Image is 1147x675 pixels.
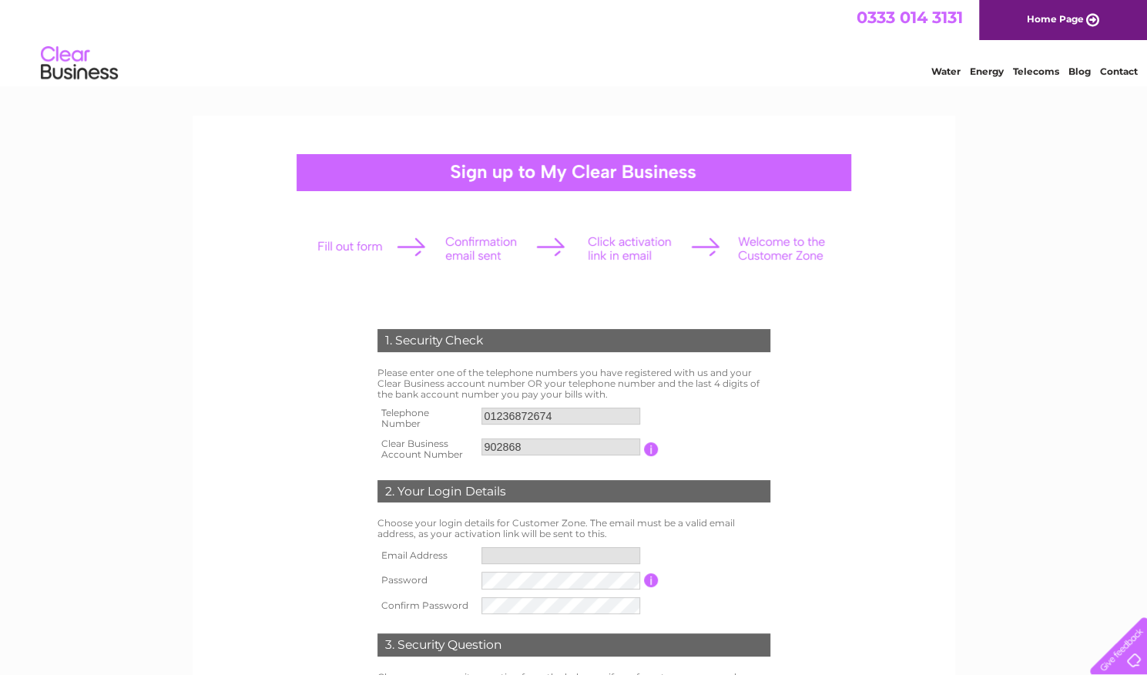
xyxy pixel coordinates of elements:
a: Blog [1068,65,1091,77]
td: Choose your login details for Customer Zone. The email must be a valid email address, as your act... [374,514,774,543]
td: Please enter one of the telephone numbers you have registered with us and your Clear Business acc... [374,364,774,403]
a: Energy [970,65,1004,77]
img: logo.png [40,40,119,87]
a: Telecoms [1013,65,1059,77]
div: 1. Security Check [377,329,770,352]
a: Water [931,65,961,77]
div: Clear Business is a trading name of Verastar Limited (registered in [GEOGRAPHIC_DATA] No. 3667643... [210,8,938,75]
a: Contact [1100,65,1138,77]
input: Information [644,442,659,456]
div: 2. Your Login Details [377,480,770,503]
input: Information [644,573,659,587]
th: Confirm Password [374,593,478,619]
th: Telephone Number [374,403,478,434]
th: Clear Business Account Number [374,434,478,465]
a: 0333 014 3131 [857,8,963,27]
div: 3. Security Question [377,633,770,657]
th: Email Address [374,543,478,568]
th: Password [374,568,478,593]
